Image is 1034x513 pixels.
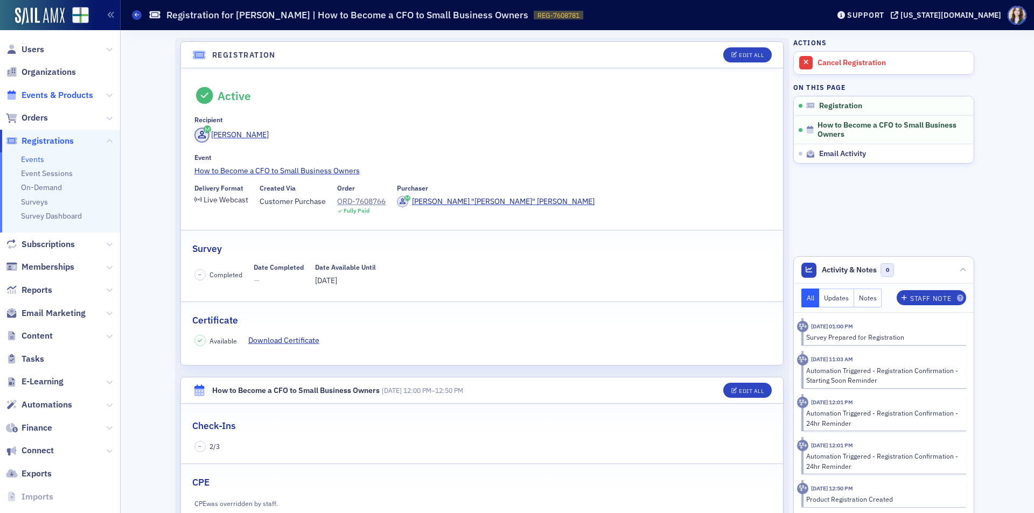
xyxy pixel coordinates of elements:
span: Content [22,330,53,342]
a: Email Marketing [6,307,86,319]
h2: Survey [192,242,222,256]
time: 12:50 PM [435,386,463,395]
a: Surveys [21,197,48,207]
button: Updates [819,289,854,307]
a: Finance [6,422,52,434]
span: Reports [22,284,52,296]
div: Active [218,89,251,103]
div: Activity [797,483,808,494]
div: Date Available Until [315,263,376,271]
span: Exports [22,468,52,480]
div: Activity [797,440,808,451]
div: Survey Prepared for Registration [806,332,959,342]
span: Email Marketing [22,307,86,319]
span: – [382,386,463,395]
a: Imports [6,491,53,503]
a: Orders [6,112,48,124]
span: How to Become a CFO to Small Business Owners [818,121,959,139]
a: Tasks [6,353,44,365]
div: CPE was overridden by staff. [194,497,556,509]
img: SailAMX [15,8,65,25]
a: Organizations [6,66,76,78]
span: Organizations [22,66,76,78]
div: Automation Triggered - Registration Confirmation - Starting Soon Reminder [806,366,959,385]
span: Events & Products [22,89,93,101]
h2: Certificate [192,313,238,327]
h2: Check-Ins [192,419,236,433]
div: Automation Triggered - Registration Confirmation - 24hr Reminder [806,408,959,428]
div: How to Become a CFO to Small Business Owners [212,385,380,396]
span: Tasks [22,353,44,365]
a: [PERSON_NAME] [194,128,269,143]
span: Email Activity [819,149,866,159]
span: Available [209,336,237,346]
a: Content [6,330,53,342]
a: Download Certificate [248,335,327,346]
a: View Homepage [65,7,89,25]
div: Delivery Format [194,184,243,192]
div: Activity [797,354,808,366]
span: E-Learning [22,376,64,388]
span: — [254,275,304,286]
div: Date Completed [254,263,304,271]
span: – [198,271,201,278]
span: Registrations [22,135,74,147]
span: Finance [22,422,52,434]
div: Created Via [260,184,296,192]
div: Staff Note [910,296,951,301]
div: Product Registration Created [806,494,959,504]
h4: Registration [212,50,276,61]
h1: Registration for [PERSON_NAME] | How to Become a CFO to Small Business Owners [166,9,528,22]
div: Live Webcast [204,197,248,203]
div: Edit All [739,52,764,58]
h4: Actions [793,38,827,47]
a: Registrations [6,135,74,147]
span: REG-7608781 [537,11,579,20]
button: Edit All [723,47,772,62]
span: Activity & Notes [822,264,877,276]
time: 9/8/2025 12:01 PM [811,398,853,406]
div: Automation Triggered - Registration Confirmation - 24hr Reminder [806,451,959,471]
div: [PERSON_NAME] "[PERSON_NAME]" [PERSON_NAME] [412,196,595,207]
h4: On this page [793,82,974,92]
time: 9/9/2025 01:00 PM [811,322,853,330]
button: Notes [854,289,882,307]
time: 9/9/2025 11:03 AM [811,355,853,363]
a: Events [21,154,44,164]
div: Recipient [194,116,223,124]
span: – [198,442,201,450]
span: [DATE] [315,276,337,285]
span: Users [22,44,44,55]
div: Fully Paid [344,207,369,214]
div: Cancel Registration [818,58,968,68]
span: Orders [22,112,48,124]
div: Activity [797,321,808,332]
div: Purchaser [397,184,428,192]
span: Memberships [22,261,74,273]
a: Event Sessions [21,168,73,178]
a: [PERSON_NAME] "[PERSON_NAME]" [PERSON_NAME] [397,196,595,207]
div: Order [337,184,355,192]
a: ORD-7608766 [337,196,386,207]
button: All [801,289,820,307]
span: Automations [22,399,72,411]
span: Connect [22,445,54,456]
span: Profile [1008,6,1026,25]
a: E-Learning [6,376,64,388]
a: Subscriptions [6,238,75,250]
img: SailAMX [72,7,89,24]
a: Connect [6,445,54,456]
span: Registration [819,101,862,111]
time: 12:00 PM [403,386,431,395]
div: Support [847,10,884,20]
a: Reports [6,284,52,296]
div: Edit All [739,388,764,394]
a: Events & Products [6,89,93,101]
div: Event [194,153,212,161]
a: Memberships [6,261,74,273]
a: Exports [6,468,52,480]
div: Activity [797,397,808,408]
span: Subscriptions [22,238,75,250]
time: 9/8/2025 12:01 PM [811,441,853,449]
